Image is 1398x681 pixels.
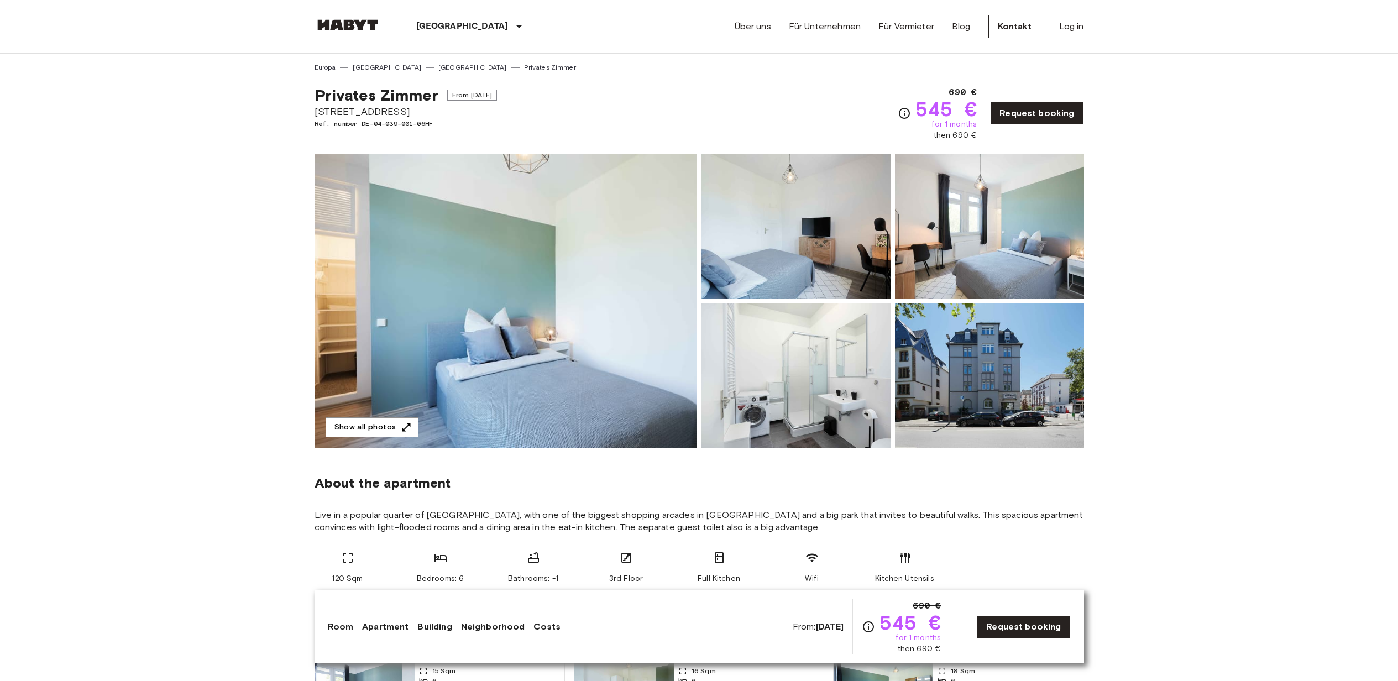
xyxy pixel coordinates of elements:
[701,303,891,448] img: Picture of unit DE-04-039-001-06HF
[990,102,1083,125] a: Request booking
[432,666,456,676] span: 15 Sqm
[915,99,977,119] span: 545 €
[533,620,561,633] a: Costs
[315,509,1084,533] span: Live in a popular quarter of [GEOGRAPHIC_DATA], with one of the biggest shopping arcades in [GEOG...
[816,621,844,632] b: [DATE]
[789,20,861,33] a: Für Unternehmen
[913,599,941,612] span: 690 €
[447,90,498,101] span: From [DATE]
[417,620,452,633] a: Building
[438,62,507,72] a: [GEOGRAPHIC_DATA]
[332,573,363,584] span: 120 Sqm
[977,615,1070,638] a: Request booking
[461,620,525,633] a: Neighborhood
[931,119,977,130] span: for 1 months
[898,643,941,654] span: then 690 €
[315,154,697,448] img: Marketing picture of unit DE-04-039-001-06HF
[896,632,941,643] span: for 1 months
[895,303,1084,448] img: Picture of unit DE-04-039-001-06HF
[524,62,576,72] a: Privates Zimmer
[315,19,381,30] img: Habyt
[328,620,354,633] a: Room
[934,130,977,141] span: then 690 €
[315,86,438,104] span: Privates Zimmer
[878,20,934,33] a: Für Vermieter
[315,119,498,129] span: Ref. number DE-04-039-001-06HF
[326,417,418,438] button: Show all photos
[701,154,891,299] img: Picture of unit DE-04-039-001-06HF
[805,573,819,584] span: Wifi
[692,666,716,676] span: 16 Sqm
[417,573,464,584] span: Bedrooms: 6
[735,20,771,33] a: Über uns
[879,612,941,632] span: 545 €
[952,20,971,33] a: Blog
[898,107,911,120] svg: Check cost overview for full price breakdown. Please note that discounts apply to new joiners onl...
[315,62,336,72] a: Europa
[895,154,1084,299] img: Picture of unit DE-04-039-001-06HF
[698,573,740,584] span: Full Kitchen
[508,573,558,584] span: Bathrooms: -1
[951,666,975,676] span: 18 Sqm
[949,86,977,99] span: 690 €
[1059,20,1084,33] a: Log in
[862,620,875,633] svg: Check cost overview for full price breakdown. Please note that discounts apply to new joiners onl...
[988,15,1041,38] a: Kontakt
[875,573,934,584] span: Kitchen Utensils
[315,475,451,491] span: About the apartment
[416,20,509,33] p: [GEOGRAPHIC_DATA]
[609,573,643,584] span: 3rd Floor
[362,620,409,633] a: Apartment
[315,104,498,119] span: [STREET_ADDRESS]
[353,62,421,72] a: [GEOGRAPHIC_DATA]
[793,621,844,633] span: From:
